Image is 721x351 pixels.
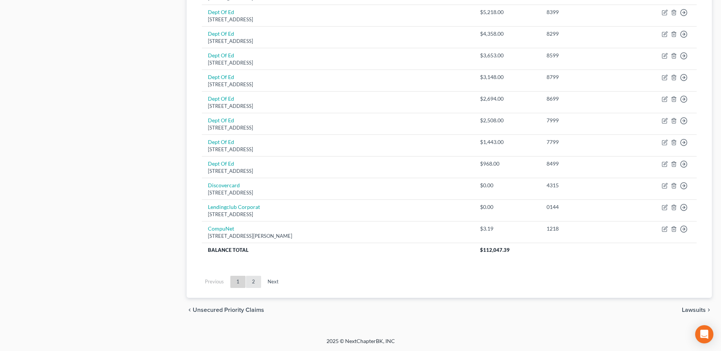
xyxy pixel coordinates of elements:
[547,225,620,232] div: 1218
[547,30,620,38] div: 8299
[208,146,468,153] div: [STREET_ADDRESS]
[547,117,620,124] div: 7999
[208,168,468,175] div: [STREET_ADDRESS]
[547,95,620,103] div: 8699
[208,16,468,23] div: [STREET_ADDRESS]
[208,124,468,131] div: [STREET_ADDRESS]
[208,117,234,123] a: Dept Of Ed
[208,103,468,110] div: [STREET_ADDRESS]
[208,95,234,102] a: Dept Of Ed
[480,52,534,59] div: $3,653.00
[547,203,620,211] div: 0144
[480,8,534,16] div: $5,218.00
[208,59,468,66] div: [STREET_ADDRESS]
[187,307,193,313] i: chevron_left
[208,9,234,15] a: Dept Of Ed
[208,160,234,167] a: Dept Of Ed
[208,204,260,210] a: Lendingclub Corporat
[208,52,234,58] a: Dept Of Ed
[547,52,620,59] div: 8599
[480,247,510,253] span: $112,047.39
[480,203,534,211] div: $0.00
[480,160,534,168] div: $968.00
[682,307,712,313] button: Lawsuits chevron_right
[480,95,534,103] div: $2,694.00
[208,189,468,196] div: [STREET_ADDRESS]
[480,117,534,124] div: $2,508.00
[547,138,620,146] div: 7799
[208,139,234,145] a: Dept Of Ed
[144,337,577,351] div: 2025 © NextChapterBK, INC
[695,325,713,343] div: Open Intercom Messenger
[208,225,234,232] a: CompuNet
[208,182,240,188] a: Discovercard
[208,30,234,37] a: Dept Of Ed
[246,276,261,288] a: 2
[208,232,468,240] div: [STREET_ADDRESS][PERSON_NAME]
[261,276,285,288] a: Next
[208,74,234,80] a: Dept Of Ed
[480,138,534,146] div: $1,443.00
[480,30,534,38] div: $4,358.00
[547,160,620,168] div: 8499
[208,38,468,45] div: [STREET_ADDRESS]
[480,225,534,232] div: $3.19
[193,307,264,313] span: Unsecured Priority Claims
[230,276,246,288] a: 1
[682,307,706,313] span: Lawsuits
[706,307,712,313] i: chevron_right
[480,73,534,81] div: $3,148.00
[547,8,620,16] div: 8399
[187,307,264,313] button: chevron_left Unsecured Priority Claims
[547,182,620,189] div: 4315
[208,81,468,88] div: [STREET_ADDRESS]
[202,243,474,256] th: Balance Total
[208,211,468,218] div: [STREET_ADDRESS]
[480,182,534,189] div: $0.00
[547,73,620,81] div: 8799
